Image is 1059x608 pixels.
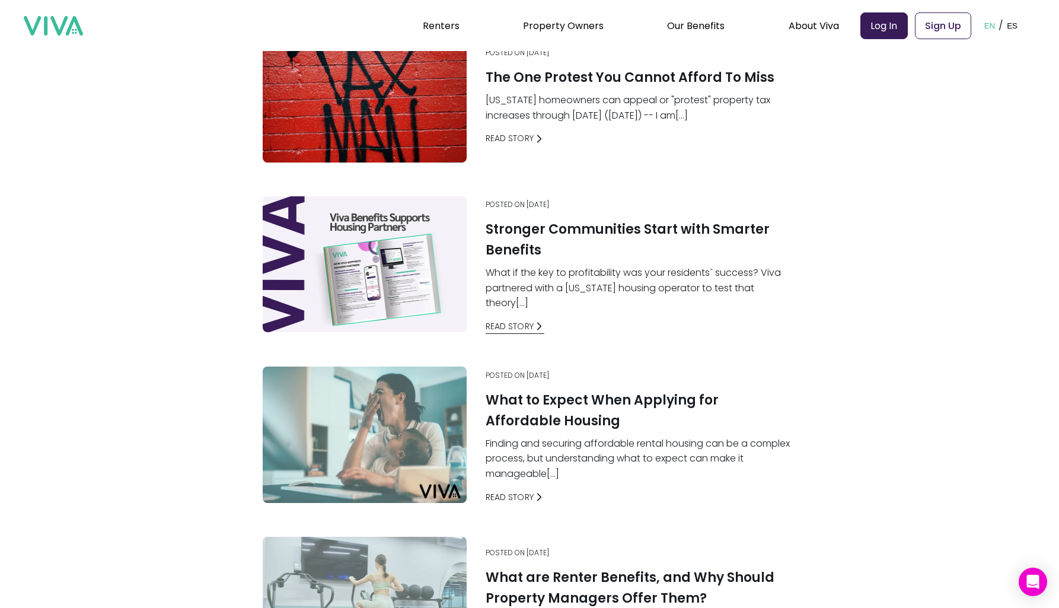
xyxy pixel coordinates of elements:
[486,371,549,380] p: Posted on [DATE]
[523,19,604,33] a: Property Owners
[915,12,971,39] a: Sign Up
[263,27,467,163] img: The One Protest You Cannot Afford To Miss
[486,548,549,558] p: Posted on [DATE]
[1003,7,1021,44] button: ES
[486,491,544,504] a: Read Story
[667,11,725,40] div: Our Benefits
[486,200,549,209] p: Posted on [DATE]
[486,132,544,145] a: Read Story
[999,17,1003,34] p: /
[486,65,774,93] a: The One Protest You Cannot Afford To Miss
[486,320,544,333] a: Read Story
[423,19,460,33] a: Renters
[486,93,792,123] p: [US_STATE] homeowners can appeal or "protest" property tax increases through [DATE] ([DATE]) -- I...
[486,219,792,260] h1: Stronger Communities Start with Smarter Benefits
[24,16,83,36] img: viva
[534,133,544,144] img: arrow
[1019,568,1047,596] div: Open Intercom Messenger
[263,196,467,332] img: Stronger Communities Start with Smarter Benefits
[860,12,908,39] a: Log In
[981,7,999,44] button: EN
[486,265,792,311] p: What if the key to profitability was your residents` success? Viva partnered with a [US_STATE] ho...
[486,217,792,265] a: Stronger Communities Start with Smarter Benefits
[486,48,549,58] p: Posted on [DATE]
[534,321,544,332] img: arrow
[486,387,792,436] a: What to Expect When Applying for Affordable Housing
[486,67,774,88] h1: The One Protest You Cannot Afford To Miss
[486,436,792,482] p: Finding and securing affordable rental housing can be a complex process, but understanding what t...
[789,11,839,40] div: About Viva
[263,367,467,502] img: What to Expect When Applying for Affordable Housing
[486,390,792,431] h1: What to Expect When Applying for Affordable Housing
[534,492,544,502] img: arrow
